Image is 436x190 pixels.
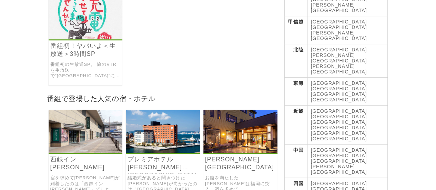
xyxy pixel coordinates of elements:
a: 筑後川温泉 清乃屋 [203,148,277,154]
a: [PERSON_NAME][GEOGRAPHIC_DATA] [311,164,367,175]
a: [GEOGRAPHIC_DATA] [311,147,367,153]
a: [GEOGRAPHIC_DATA] [311,158,367,164]
a: [GEOGRAPHIC_DATA] [311,19,367,24]
a: [GEOGRAPHIC_DATA] [311,91,367,97]
a: 出川哲朗の充電させてもらえませんか？ ワォ！”生放送”で一緒に充電みてねSPだッ！温泉天国”日田街道”をパワスポ宇戸の庄から131㌔！ですが…初の生放送に哲朗もドキドキでヤバいよ²SP [49,34,123,40]
a: 番組初！ヤバいよ＜生放送＞3時間SP [50,42,121,58]
a: [GEOGRAPHIC_DATA] [311,125,367,130]
a: [PERSON_NAME] [311,2,355,8]
a: [GEOGRAPHIC_DATA] [311,181,367,186]
a: プレミアホテル[PERSON_NAME][GEOGRAPHIC_DATA] [128,156,198,171]
a: [GEOGRAPHIC_DATA] [311,86,367,91]
h2: 番組で登場した人気の宿・ホテル [45,92,281,104]
th: 近畿 [284,106,307,144]
th: 中国 [284,144,307,178]
a: [GEOGRAPHIC_DATA] [311,130,367,136]
a: [PERSON_NAME][GEOGRAPHIC_DATA] [311,52,367,63]
a: [GEOGRAPHIC_DATA] [311,97,367,102]
th: 東海 [284,78,307,106]
a: [GEOGRAPHIC_DATA] [311,136,367,141]
a: 番組初の生放送SP。 旅のVTRを生放送で”[GEOGRAPHIC_DATA]”にお邪魔して一緒に見ます。 VTRでは、ゲストに[PERSON_NAME]と[PERSON_NAME]を迎えて、[... [50,62,121,79]
th: 北陸 [284,44,307,78]
a: [GEOGRAPHIC_DATA] [311,153,367,158]
a: [GEOGRAPHIC_DATA] [311,80,367,86]
a: [GEOGRAPHIC_DATA] [311,24,367,30]
a: [PERSON_NAME][GEOGRAPHIC_DATA] [311,63,367,74]
img: 西鉄イン黒崎 [49,110,123,153]
a: [PERSON_NAME][GEOGRAPHIC_DATA] [205,156,276,171]
a: [GEOGRAPHIC_DATA] [311,8,367,13]
a: [GEOGRAPHIC_DATA] [311,47,367,52]
th: 甲信越 [284,16,307,44]
a: プレミアホテル門司港 [126,148,200,154]
img: プレミアホテル門司港 [126,110,200,153]
a: 西鉄イン黒崎 [49,148,123,154]
a: [PERSON_NAME][GEOGRAPHIC_DATA] [311,30,367,41]
a: 西鉄イン[PERSON_NAME] [50,156,121,171]
a: [GEOGRAPHIC_DATA] [311,114,367,119]
a: [GEOGRAPHIC_DATA] [311,119,367,125]
img: 筑後川温泉 清乃屋 [203,110,277,153]
a: [GEOGRAPHIC_DATA] [311,108,367,114]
